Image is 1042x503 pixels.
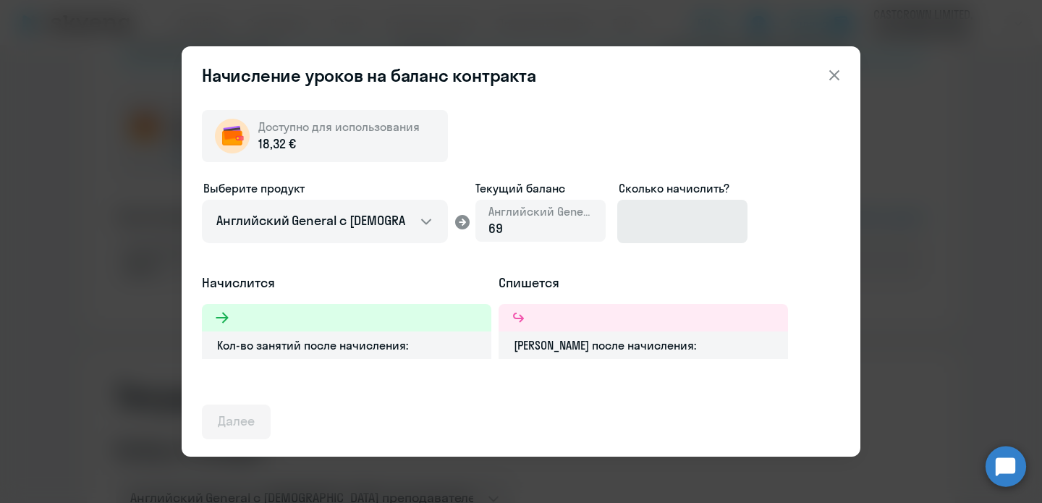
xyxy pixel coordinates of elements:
button: Далее [202,405,271,439]
span: Английский General [488,203,593,219]
div: Далее [218,412,255,431]
header: Начисление уроков на баланс контракта [182,64,860,87]
img: wallet-circle.png [215,119,250,153]
span: Сколько начислить? [619,181,729,195]
h5: Начислится [202,274,491,292]
h5: Спишется [499,274,788,292]
span: Текущий баланс [475,179,606,197]
span: 18,32 € [258,135,296,153]
span: Выберите продукт [203,181,305,195]
div: Кол-во занятий после начисления: [202,331,491,359]
span: Доступно для использования [258,119,420,134]
span: 69 [488,220,503,237]
div: [PERSON_NAME] после начисления: [499,331,788,359]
